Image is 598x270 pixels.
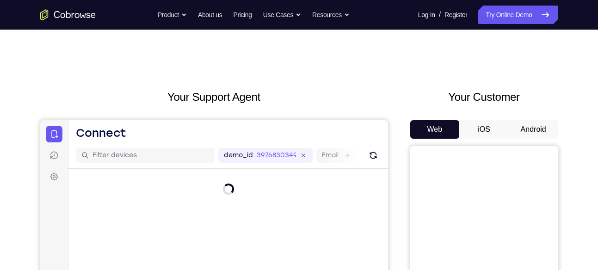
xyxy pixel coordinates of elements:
[184,31,213,40] label: demo_id
[40,9,96,20] a: Go to the home page
[6,6,22,22] a: Connect
[326,28,340,43] button: Refresh
[6,48,22,65] a: Settings
[459,120,509,139] button: iOS
[263,6,301,24] button: Use Cases
[418,6,435,24] a: Log In
[36,6,86,20] h1: Connect
[478,6,558,24] a: Try Online Demo
[52,31,169,40] input: Filter devices...
[40,89,388,105] h2: Your Support Agent
[233,6,252,24] a: Pricing
[444,6,467,24] a: Register
[198,6,222,24] a: About us
[6,27,22,43] a: Sessions
[410,120,460,139] button: Web
[312,6,350,24] button: Resources
[509,120,558,139] button: Android
[410,89,558,105] h2: Your Customer
[158,6,187,24] button: Product
[282,31,298,40] label: Email
[439,9,441,20] span: /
